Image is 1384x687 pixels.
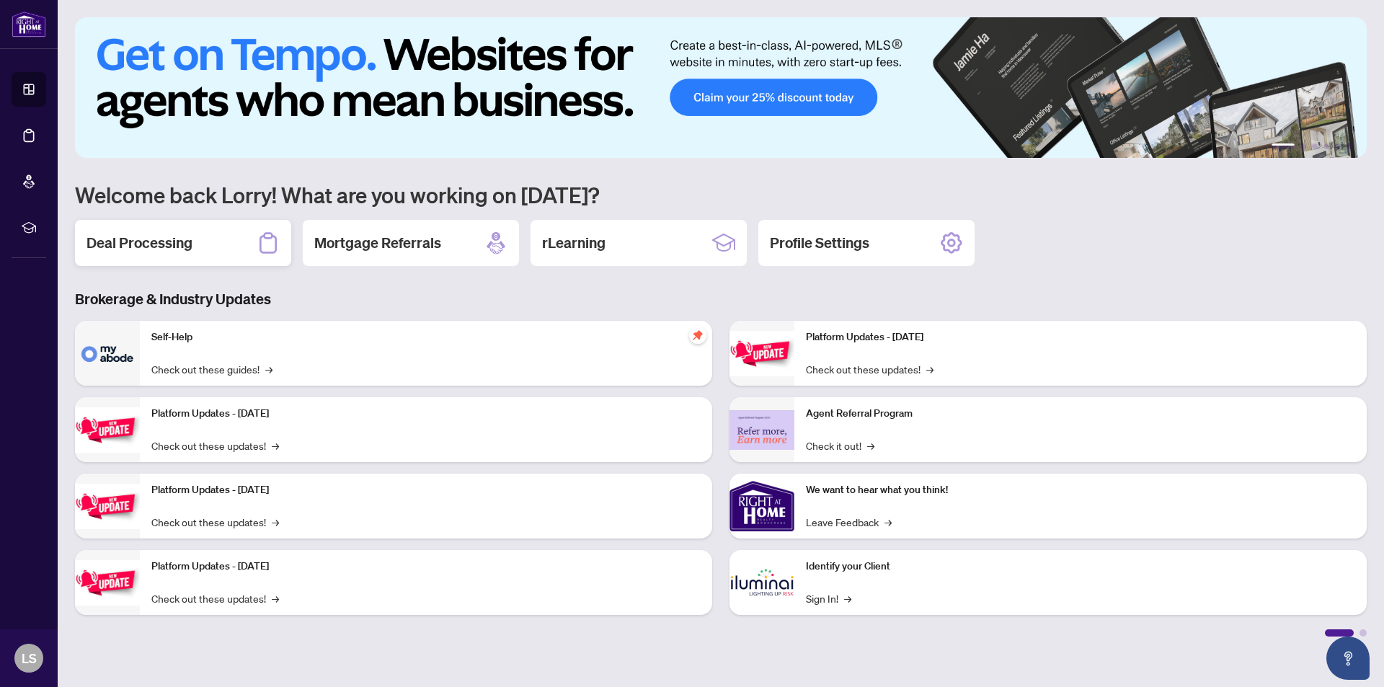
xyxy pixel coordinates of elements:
[151,559,701,575] p: Platform Updates - [DATE]
[151,438,279,453] a: Check out these updates!→
[75,321,140,386] img: Self-Help
[151,590,279,606] a: Check out these updates!→
[844,590,851,606] span: →
[1347,143,1352,149] button: 6
[265,361,272,377] span: →
[729,474,794,538] img: We want to hear what you think!
[806,482,1355,498] p: We want to hear what you think!
[806,329,1355,345] p: Platform Updates - [DATE]
[22,648,37,668] span: LS
[75,17,1367,158] img: Slide 0
[806,406,1355,422] p: Agent Referral Program
[1335,143,1341,149] button: 5
[12,11,46,37] img: logo
[86,233,192,253] h2: Deal Processing
[729,331,794,376] img: Platform Updates - June 23, 2025
[75,407,140,453] img: Platform Updates - September 16, 2025
[770,233,869,253] h2: Profile Settings
[867,438,874,453] span: →
[151,514,279,530] a: Check out these updates!→
[806,361,933,377] a: Check out these updates!→
[1326,637,1370,680] button: Open asap
[806,438,874,453] a: Check it out!→
[1272,143,1295,149] button: 1
[151,406,701,422] p: Platform Updates - [DATE]
[314,233,441,253] h2: Mortgage Referrals
[542,233,605,253] h2: rLearning
[689,327,706,344] span: pushpin
[806,590,851,606] a: Sign In!→
[151,482,701,498] p: Platform Updates - [DATE]
[806,559,1355,575] p: Identify your Client
[806,514,892,530] a: Leave Feedback→
[1312,143,1318,149] button: 3
[75,484,140,529] img: Platform Updates - July 21, 2025
[926,361,933,377] span: →
[75,560,140,606] img: Platform Updates - July 8, 2025
[272,590,279,606] span: →
[151,361,272,377] a: Check out these guides!→
[1323,143,1329,149] button: 4
[272,514,279,530] span: →
[729,550,794,615] img: Identify your Client
[272,438,279,453] span: →
[151,329,701,345] p: Self-Help
[884,514,892,530] span: →
[75,181,1367,208] h1: Welcome back Lorry! What are you working on [DATE]?
[1300,143,1306,149] button: 2
[729,410,794,450] img: Agent Referral Program
[75,289,1367,309] h3: Brokerage & Industry Updates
